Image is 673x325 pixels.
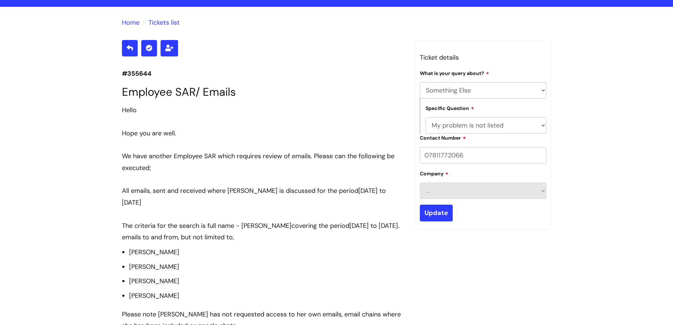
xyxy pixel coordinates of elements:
p: #355644 [122,68,404,79]
label: Contact Number [420,134,466,141]
span: [DATE] to [DATE] [122,186,386,206]
div: Hello [122,104,404,116]
span: covering the period [291,221,349,230]
a: Home [122,18,139,27]
li: [PERSON_NAME] [129,290,404,301]
label: What is your query about? [420,69,489,76]
span: lease can the following be executed; [122,152,394,172]
div: All emails, sent and received where [PERSON_NAME] is discussed for the period [122,185,404,208]
li: [PERSON_NAME] [129,246,404,258]
label: Company [420,170,448,177]
div: The criteria for the search is full name - [PERSON_NAME] [DATE] to [DATE]. [122,220,404,231]
a: Tickets list [148,18,180,27]
li: Solution home [122,17,139,28]
div: We have another Employee SAR which requires review of emails. P [122,150,404,174]
input: Update [420,205,453,221]
li: [PERSON_NAME] [129,275,404,287]
div: emails to and from, but not limited to, [122,231,404,243]
div: Hope you are well. [122,127,404,139]
li: [PERSON_NAME] [129,261,404,272]
h1: Employee SAR/ Emails [122,85,404,99]
li: Tickets list [141,17,180,28]
h3: Ticket details [420,52,546,63]
label: Specific Question [426,104,474,111]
